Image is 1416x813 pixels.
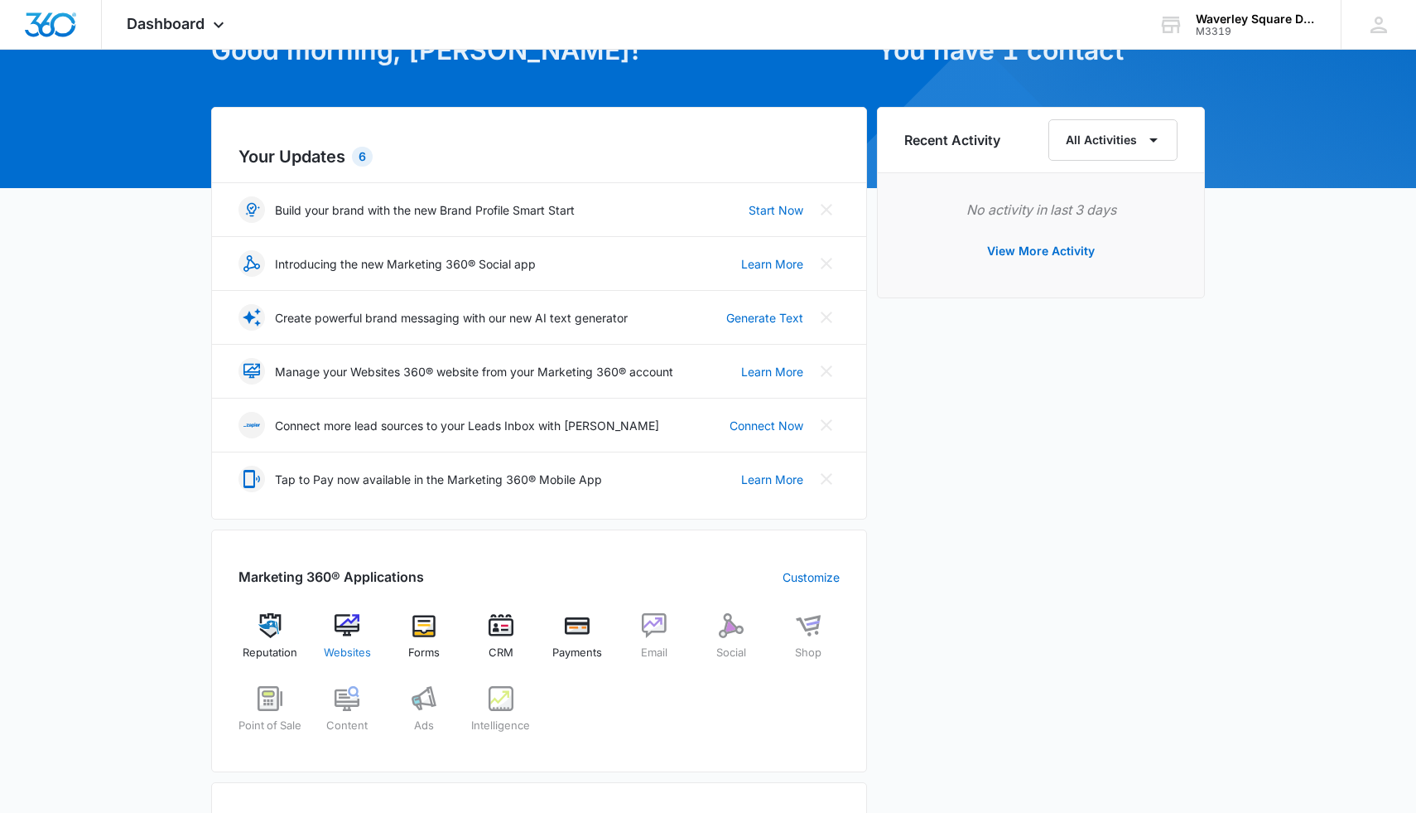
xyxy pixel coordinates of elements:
[877,31,1205,70] h1: You have 1 contact
[904,130,1000,150] h6: Recent Activity
[243,645,297,661] span: Reputation
[749,201,803,219] a: Start Now
[315,686,379,746] a: Content
[238,686,302,746] a: Point of Sale
[275,201,575,219] p: Build your brand with the new Brand Profile Smart Start
[393,686,456,746] a: Ads
[324,645,371,661] span: Websites
[489,645,513,661] span: CRM
[275,363,673,380] p: Manage your Websites 360® website from your Marketing 360® account
[795,645,821,661] span: Shop
[1048,119,1178,161] button: All Activities
[127,15,205,32] span: Dashboard
[238,144,840,169] h2: Your Updates
[546,613,609,673] a: Payments
[741,363,803,380] a: Learn More
[408,645,440,661] span: Forms
[238,718,301,734] span: Point of Sale
[716,645,746,661] span: Social
[1196,12,1317,26] div: account name
[414,718,434,734] span: Ads
[623,613,686,673] a: Email
[741,471,803,488] a: Learn More
[469,613,532,673] a: CRM
[641,645,667,661] span: Email
[1196,26,1317,37] div: account id
[741,255,803,273] a: Learn More
[552,645,602,661] span: Payments
[315,613,379,673] a: Websites
[469,686,532,746] a: Intelligence
[275,255,536,273] p: Introducing the new Marketing 360® Social app
[352,147,373,167] div: 6
[275,417,659,434] p: Connect more lead sources to your Leads Inbox with [PERSON_NAME]
[275,471,602,488] p: Tap to Pay now available in the Marketing 360® Mobile App
[813,358,840,385] button: Close
[726,309,803,327] a: Generate Text
[813,196,840,223] button: Close
[211,31,867,70] h1: Good morning, [PERSON_NAME]!
[813,250,840,277] button: Close
[700,613,763,673] a: Social
[275,309,628,327] p: Create powerful brand messaging with our new AI text generator
[970,231,1111,271] button: View More Activity
[730,417,803,434] a: Connect Now
[904,200,1178,220] p: No activity in last 3 days
[238,613,302,673] a: Reputation
[471,718,530,734] span: Intelligence
[813,412,840,438] button: Close
[776,613,840,673] a: Shop
[238,567,424,587] h2: Marketing 360® Applications
[813,466,840,492] button: Close
[813,304,840,331] button: Close
[783,569,840,586] a: Customize
[326,718,368,734] span: Content
[393,613,456,673] a: Forms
